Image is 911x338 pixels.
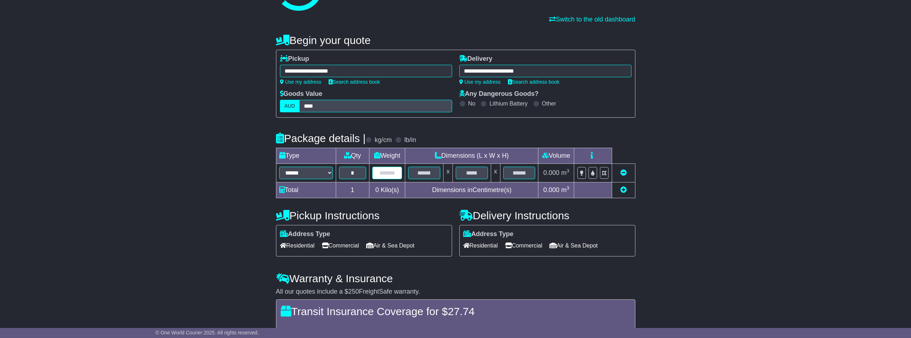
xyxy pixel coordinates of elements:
td: Qty [336,148,369,164]
td: Total [276,182,336,198]
h4: Transit Insurance Coverage for $ [281,305,631,317]
span: Commercial [322,240,359,251]
label: kg/cm [374,136,392,144]
label: Goods Value [280,90,323,98]
span: Commercial [505,240,542,251]
label: AUD [280,100,300,112]
td: Kilo(s) [369,182,405,198]
span: 250 [348,288,359,295]
h4: Warranty & Insurance [276,273,635,284]
label: No [468,100,475,107]
a: Switch to the old dashboard [549,16,635,23]
a: Use my address [280,79,321,85]
a: Search address book [508,79,559,85]
span: Air & Sea Depot [549,240,598,251]
span: © One World Courier 2025. All rights reserved. [155,330,259,335]
a: Search address book [329,79,380,85]
span: Residential [463,240,498,251]
label: Delivery [459,55,493,63]
span: Residential [280,240,315,251]
td: Dimensions in Centimetre(s) [405,182,538,198]
td: Type [276,148,336,164]
a: Use my address [459,79,501,85]
span: 0.000 [543,169,559,176]
td: x [444,164,453,182]
label: Any Dangerous Goods? [459,90,539,98]
label: lb/in [404,136,416,144]
label: Pickup [280,55,309,63]
span: 0.000 [543,186,559,194]
td: Weight [369,148,405,164]
h4: Package details | [276,132,366,144]
td: Volume [538,148,574,164]
h4: Delivery Instructions [459,210,635,221]
div: All our quotes include a $ FreightSafe warranty. [276,288,635,296]
h4: Pickup Instructions [276,210,452,221]
td: 1 [336,182,369,198]
td: x [491,164,500,182]
sup: 3 [567,168,570,173]
span: 0 [375,186,379,194]
h4: Begin your quote [276,34,635,46]
td: Dimensions (L x W x H) [405,148,538,164]
sup: 3 [567,185,570,191]
span: 27.74 [448,305,475,317]
label: Other [542,100,556,107]
label: Address Type [463,230,514,238]
label: Address Type [280,230,330,238]
label: Lithium Battery [489,100,528,107]
span: m [561,186,570,194]
span: m [561,169,570,176]
span: Air & Sea Depot [366,240,415,251]
a: Remove this item [620,169,627,176]
a: Add new item [620,186,627,194]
